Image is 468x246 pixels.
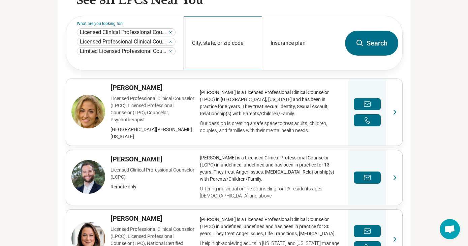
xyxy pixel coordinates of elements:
span: Licensed Clinical Professional Counselor (LCPC) [80,29,167,36]
div: Open chat [440,219,460,239]
button: Make a phone call [354,114,381,126]
span: Licensed Professional Clinical Counselor (LPCC) [80,38,167,45]
button: Licensed Clinical Professional Counselor (LCPC) [168,30,173,34]
button: Licensed Professional Clinical Counselor (LPCC) [168,40,173,44]
div: Limited Licensed Professional Counselor (LLPC) [77,47,176,55]
div: Licensed Professional Clinical Counselor (LPCC) [77,38,176,46]
label: What are you looking for? [77,22,176,26]
button: Search [345,31,398,56]
button: Send a message [354,98,381,110]
div: Licensed Clinical Professional Counselor (LCPC) [77,28,176,36]
button: Send a message [354,225,381,237]
span: Limited Licensed Professional Counselor (LLPC) [80,48,167,55]
button: Send a message [354,172,381,184]
button: Limited Licensed Professional Counselor (LLPC) [168,49,173,53]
